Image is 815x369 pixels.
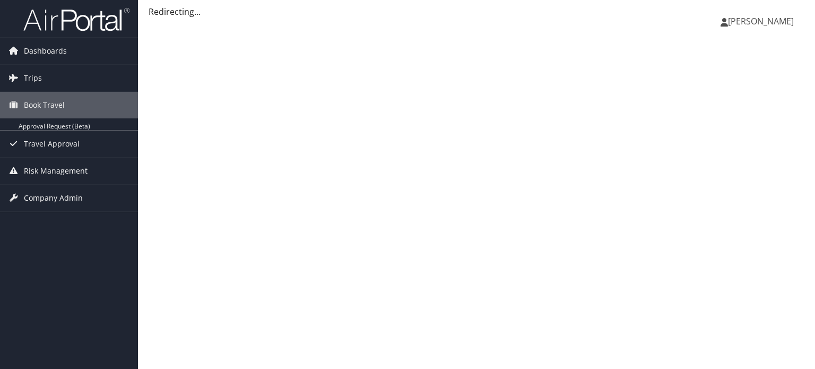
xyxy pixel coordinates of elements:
[24,92,65,118] span: Book Travel
[728,15,794,27] span: [PERSON_NAME]
[24,158,88,184] span: Risk Management
[24,65,42,91] span: Trips
[24,185,83,211] span: Company Admin
[24,38,67,64] span: Dashboards
[149,5,804,18] div: Redirecting...
[23,7,129,32] img: airportal-logo.png
[721,5,804,37] a: [PERSON_NAME]
[24,131,80,157] span: Travel Approval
